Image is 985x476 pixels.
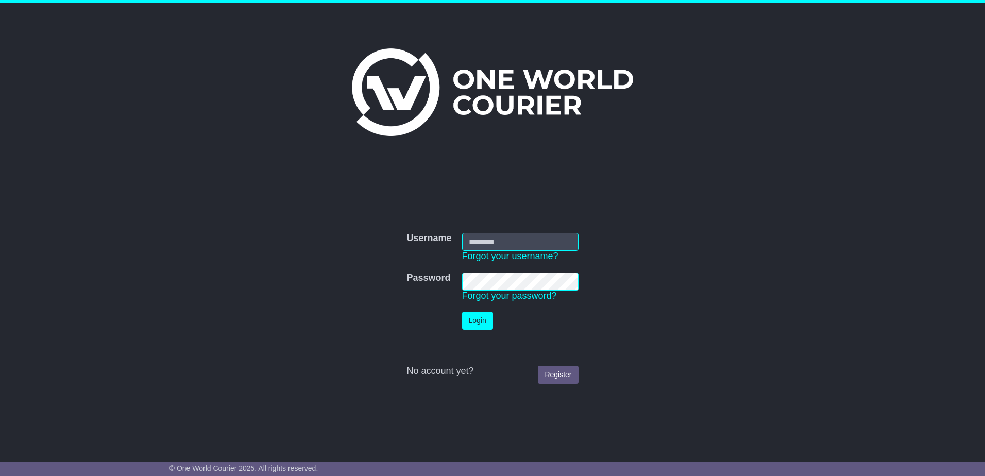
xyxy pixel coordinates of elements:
div: No account yet? [406,366,578,377]
a: Forgot your password? [462,291,557,301]
label: Username [406,233,451,244]
label: Password [406,273,450,284]
a: Forgot your username? [462,251,558,261]
button: Login [462,312,493,330]
a: Register [538,366,578,384]
span: © One World Courier 2025. All rights reserved. [169,464,318,472]
img: One World [352,48,633,136]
